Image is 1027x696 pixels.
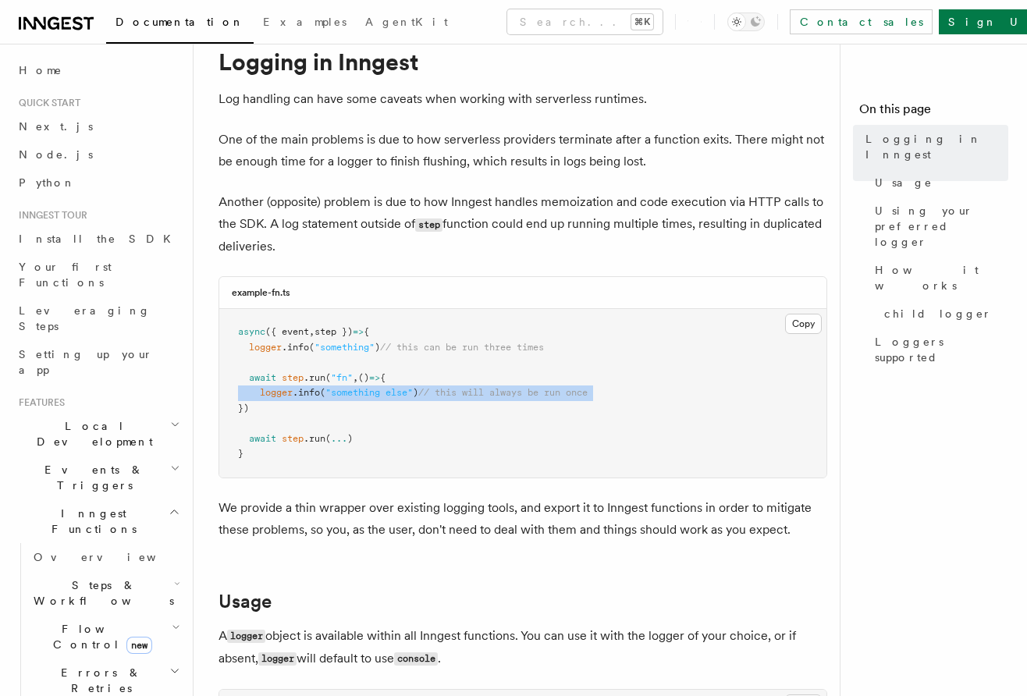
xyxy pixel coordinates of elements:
span: await [249,433,276,444]
span: async [238,326,265,337]
span: // this will always be run once [418,387,588,398]
button: Flow Controlnew [27,615,183,659]
a: Contact sales [790,9,933,34]
span: Flow Control [27,621,172,652]
span: Features [12,396,65,409]
span: { [364,326,369,337]
span: .info [282,342,309,353]
button: Local Development [12,412,183,456]
span: { [380,372,386,383]
span: Inngest tour [12,209,87,222]
p: A object is available within all Inngest functions. You can use it with the logger of your choice... [219,625,827,670]
code: logger [258,652,297,666]
span: Node.js [19,148,93,161]
span: Logging in Inngest [865,131,1008,162]
span: step }) [314,326,353,337]
span: Using your preferred logger [875,203,1008,250]
span: , [309,326,314,337]
span: => [353,326,364,337]
span: ( [320,387,325,398]
span: Events & Triggers [12,462,170,493]
p: Another (opposite) problem is due to how Inngest handles memoization and code execution via HTTP ... [219,191,827,257]
a: Python [12,169,183,197]
a: Logging in Inngest [859,125,1008,169]
button: Copy [785,314,822,334]
span: Setting up your app [19,348,153,376]
span: .run [304,433,325,444]
span: .info [293,387,320,398]
a: How it works [869,256,1008,300]
span: child logger [884,306,992,321]
a: Using your preferred logger [869,197,1008,256]
span: => [369,372,380,383]
a: child logger [878,300,1008,328]
span: Leveraging Steps [19,304,151,332]
span: ({ event [265,326,309,337]
span: "something else" [325,387,413,398]
span: ) [413,387,418,398]
span: logger [249,342,282,353]
span: How it works [875,262,1008,293]
h4: On this page [859,100,1008,125]
button: Steps & Workflows [27,571,183,615]
a: Usage [869,169,1008,197]
span: } [238,448,243,459]
span: Local Development [12,418,170,449]
span: Usage [875,175,933,190]
button: Events & Triggers [12,456,183,499]
a: Loggers supported [869,328,1008,371]
span: }) [238,403,249,414]
kbd: ⌘K [631,14,653,30]
span: "fn" [331,372,353,383]
span: ) [347,433,353,444]
button: Inngest Functions [12,499,183,543]
button: Toggle dark mode [727,12,765,31]
span: Overview [34,551,194,563]
a: AgentKit [356,5,457,42]
span: Inngest Functions [12,506,169,537]
h3: example-fn.ts [232,286,290,299]
span: // this can be run three times [380,342,544,353]
span: new [126,637,152,654]
span: ... [331,433,347,444]
span: Home [19,62,62,78]
span: .run [304,372,325,383]
p: Log handling can have some caveats when working with serverless runtimes. [219,88,827,110]
code: step [415,218,442,232]
a: Overview [27,543,183,571]
span: step [282,433,304,444]
a: Install the SDK [12,225,183,253]
span: Install the SDK [19,233,180,245]
a: Your first Functions [12,253,183,297]
span: "something" [314,342,375,353]
span: () [358,372,369,383]
span: AgentKit [365,16,448,28]
span: Examples [263,16,346,28]
span: ( [325,372,331,383]
code: logger [227,630,265,643]
a: Setting up your app [12,340,183,384]
span: Errors & Retries [27,665,169,696]
a: Node.js [12,140,183,169]
a: Examples [254,5,356,42]
h1: Logging in Inngest [219,48,827,76]
span: ) [375,342,380,353]
span: Documentation [115,16,244,28]
p: One of the main problems is due to how serverless providers terminate after a function exits. The... [219,129,827,172]
span: Your first Functions [19,261,112,289]
a: Usage [219,591,272,613]
button: Search...⌘K [507,9,663,34]
span: , [353,372,358,383]
span: Steps & Workflows [27,577,174,609]
span: Next.js [19,120,93,133]
p: We provide a thin wrapper over existing logging tools, and export it to Inngest functions in orde... [219,497,827,541]
a: Documentation [106,5,254,44]
span: step [282,372,304,383]
a: Leveraging Steps [12,297,183,340]
span: logger [260,387,293,398]
span: ( [309,342,314,353]
span: await [249,372,276,383]
span: Quick start [12,97,80,109]
span: Loggers supported [875,334,1008,365]
a: Next.js [12,112,183,140]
